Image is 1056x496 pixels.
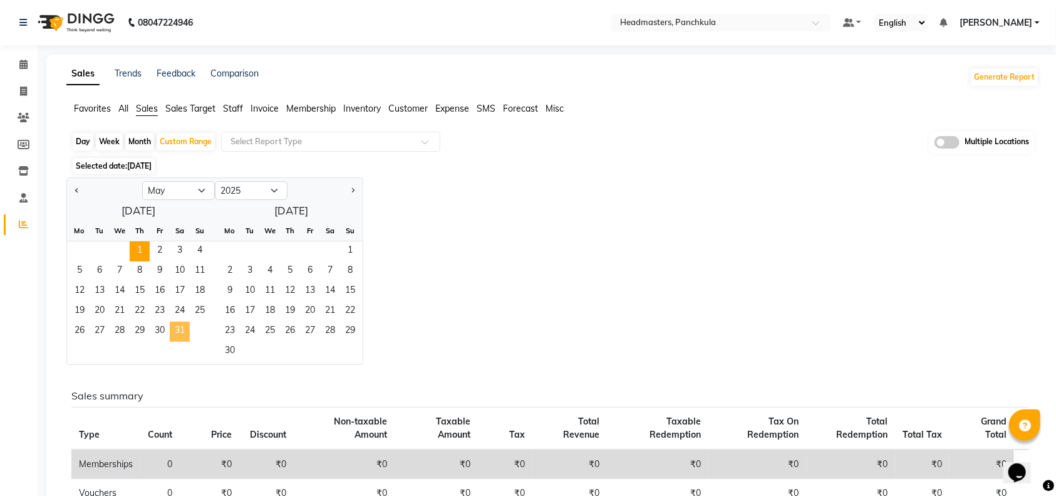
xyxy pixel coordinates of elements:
div: Monday, June 2, 2025 [220,261,240,282]
div: Thursday, May 29, 2025 [130,322,150,342]
span: [PERSON_NAME] [960,16,1032,29]
div: Tu [240,221,260,241]
span: 12 [280,282,300,302]
div: Wednesday, June 25, 2025 [260,322,280,342]
span: 16 [150,282,170,302]
span: Non-taxable Amount [334,416,387,440]
span: 8 [340,261,360,282]
td: ₹0 [607,450,708,479]
div: Month [125,133,154,150]
div: Monday, May 12, 2025 [70,282,90,302]
div: Mo [220,221,240,241]
div: Saturday, May 10, 2025 [170,261,190,282]
span: Staff [223,103,243,114]
div: Th [130,221,150,241]
span: 31 [170,322,190,342]
td: Memberships [71,450,140,479]
div: Wednesday, June 11, 2025 [260,282,280,302]
span: 26 [280,322,300,342]
span: SMS [477,103,495,114]
div: Saturday, May 3, 2025 [170,241,190,261]
b: 08047224946 [138,5,193,40]
span: 29 [130,322,150,342]
div: Friday, May 2, 2025 [150,241,170,261]
span: 24 [240,322,260,342]
div: Wednesday, May 14, 2025 [110,282,130,302]
td: ₹0 [895,450,950,479]
span: Favorites [74,103,111,114]
span: Discount [250,429,286,440]
span: 21 [110,302,130,322]
td: ₹0 [239,450,294,479]
div: Mo [70,221,90,241]
span: 5 [280,261,300,282]
div: Tuesday, June 24, 2025 [240,322,260,342]
span: Invoice [251,103,279,114]
span: 9 [150,261,170,282]
span: 25 [190,302,210,322]
button: Next month [348,181,358,201]
td: ₹0 [950,450,1014,479]
div: Su [340,221,360,241]
span: Total Tax [903,429,942,440]
span: 30 [220,342,240,362]
span: 11 [190,261,210,282]
span: 28 [320,322,340,342]
span: Tax [509,429,525,440]
span: 27 [300,322,320,342]
span: 24 [170,302,190,322]
div: Sunday, June 29, 2025 [340,322,360,342]
span: Sales [136,103,158,114]
div: Th [280,221,300,241]
span: 13 [300,282,320,302]
div: Thursday, May 15, 2025 [130,282,150,302]
a: Feedback [157,68,195,79]
span: 21 [320,302,340,322]
span: Taxable Redemption [650,416,701,440]
div: Monday, June 9, 2025 [220,282,240,302]
span: 12 [70,282,90,302]
span: 23 [150,302,170,322]
span: Misc [546,103,564,114]
div: Monday, May 19, 2025 [70,302,90,322]
div: Tuesday, June 10, 2025 [240,282,260,302]
td: 0 [140,450,180,479]
span: 5 [70,261,90,282]
span: 13 [90,282,110,302]
span: Type [79,429,100,440]
span: 2 [150,241,170,261]
div: Fr [300,221,320,241]
div: Wednesday, June 18, 2025 [260,302,280,322]
select: Select month [142,181,215,200]
span: Selected date: [73,158,155,174]
span: 4 [260,261,280,282]
span: 7 [320,261,340,282]
span: [DATE] [127,161,152,171]
span: Multiple Locations [965,136,1029,149]
div: Tuesday, May 13, 2025 [90,282,110,302]
div: Sunday, May 25, 2025 [190,302,210,322]
span: Price [211,429,232,440]
span: 11 [260,282,280,302]
div: Thursday, May 22, 2025 [130,302,150,322]
img: logo [32,5,118,40]
button: Previous month [72,181,82,201]
span: 17 [170,282,190,302]
div: Sa [170,221,190,241]
div: Saturday, June 14, 2025 [320,282,340,302]
span: 6 [90,261,110,282]
div: Wednesday, June 4, 2025 [260,261,280,282]
span: 19 [280,302,300,322]
div: Wednesday, May 7, 2025 [110,261,130,282]
iframe: chat widget [1003,446,1043,483]
div: Friday, May 30, 2025 [150,322,170,342]
span: 17 [240,302,260,322]
td: ₹0 [294,450,395,479]
span: 22 [340,302,360,322]
div: Tu [90,221,110,241]
div: Week [96,133,123,150]
span: 6 [300,261,320,282]
div: Thursday, June 12, 2025 [280,282,300,302]
span: All [118,103,128,114]
div: Saturday, June 7, 2025 [320,261,340,282]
